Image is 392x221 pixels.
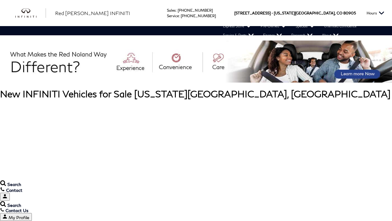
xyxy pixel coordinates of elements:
nav: Main Navigation [6,21,392,40]
a: Pre-Owned [256,21,291,31]
span: Contact [6,188,22,193]
span: Sales [167,8,176,13]
span: Contact Us [6,208,28,213]
a: [STREET_ADDRESS] • [US_STATE][GEOGRAPHIC_DATA], CO 80905 [234,11,356,15]
span: Service [167,14,179,18]
span: : [179,14,180,18]
a: Express Store [218,21,256,31]
span: : [176,8,177,13]
a: [PHONE_NUMBER] [181,14,216,18]
a: Red [PERSON_NAME] INFINITI [55,10,130,17]
img: INFINITI [15,8,46,18]
span: My Profile [9,215,29,220]
a: Unlimited Confidence [319,21,361,31]
a: Finance [258,31,287,40]
span: Search [7,182,21,187]
a: Service & Parts [218,31,258,40]
a: Specials [291,21,319,31]
a: infiniti [15,8,46,18]
span: Search [7,203,21,208]
a: [PHONE_NUMBER] [178,8,213,13]
span: Red [PERSON_NAME] INFINITI [55,10,130,16]
a: About [317,31,343,40]
a: Research [287,31,317,40]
